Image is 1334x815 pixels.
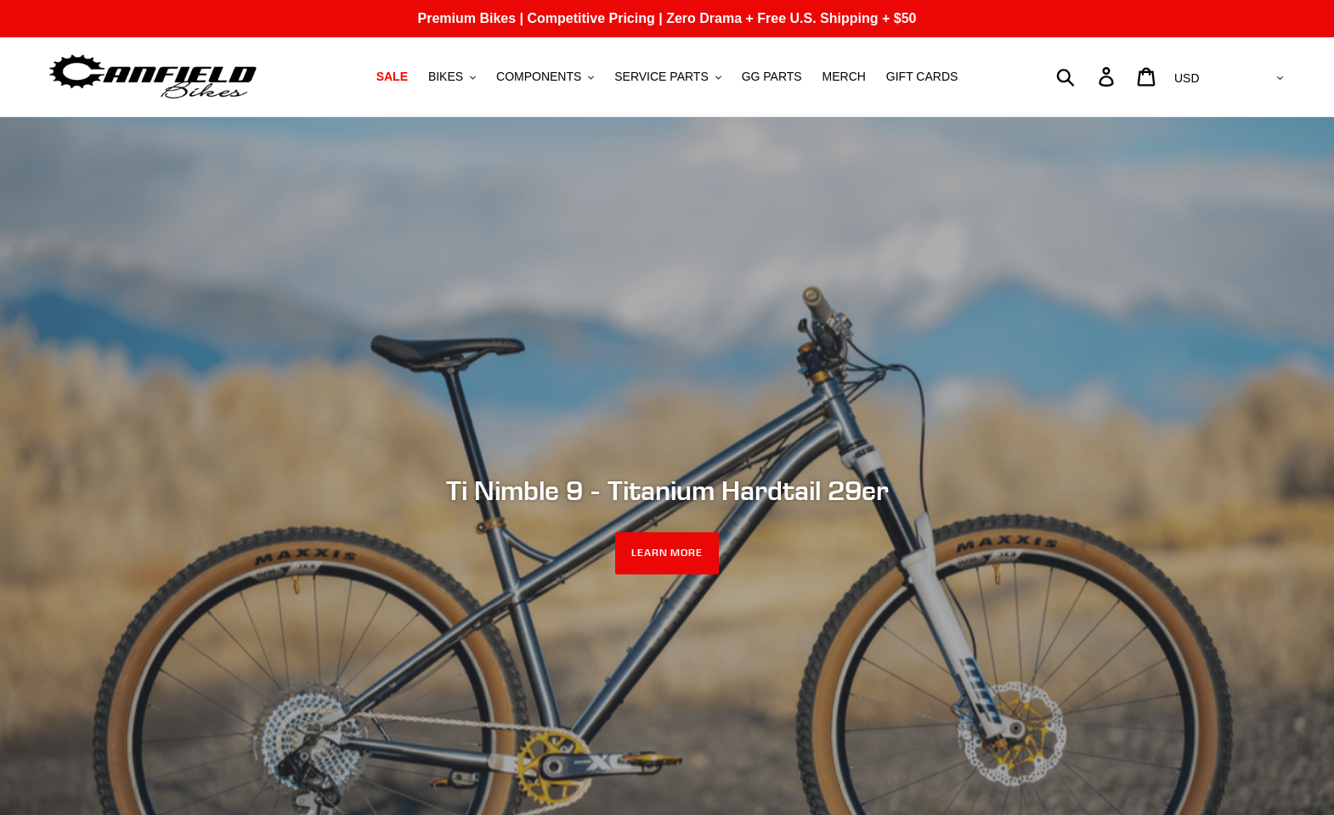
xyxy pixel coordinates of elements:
[878,65,967,88] a: GIFT CARDS
[822,70,866,84] span: MERCH
[814,65,874,88] a: MERCH
[614,70,708,84] span: SERVICE PARTS
[47,50,259,104] img: Canfield Bikes
[420,65,484,88] button: BIKES
[496,70,581,84] span: COMPONENTS
[733,65,811,88] a: GG PARTS
[742,70,802,84] span: GG PARTS
[886,70,958,84] span: GIFT CARDS
[488,65,602,88] button: COMPONENTS
[1066,58,1109,95] input: Search
[368,65,416,88] a: SALE
[606,65,729,88] button: SERVICE PARTS
[204,474,1130,506] h2: Ti Nimble 9 - Titanium Hardtail 29er
[428,70,463,84] span: BIKES
[376,70,408,84] span: SALE
[615,532,720,575] a: LEARN MORE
